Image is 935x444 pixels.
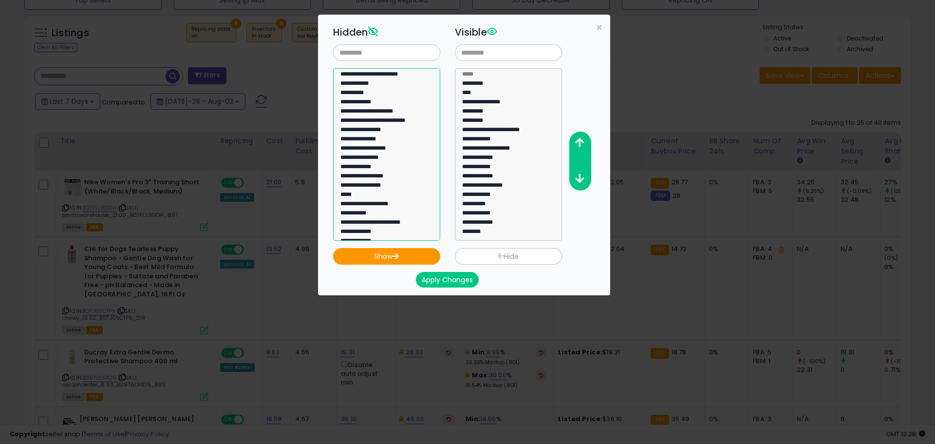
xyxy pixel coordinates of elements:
[416,272,479,288] button: Apply Changes
[455,248,562,265] button: Hide
[333,248,440,265] button: Show
[596,20,602,35] span: ×
[333,25,440,39] h3: Hidden
[455,25,562,39] h3: Visible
